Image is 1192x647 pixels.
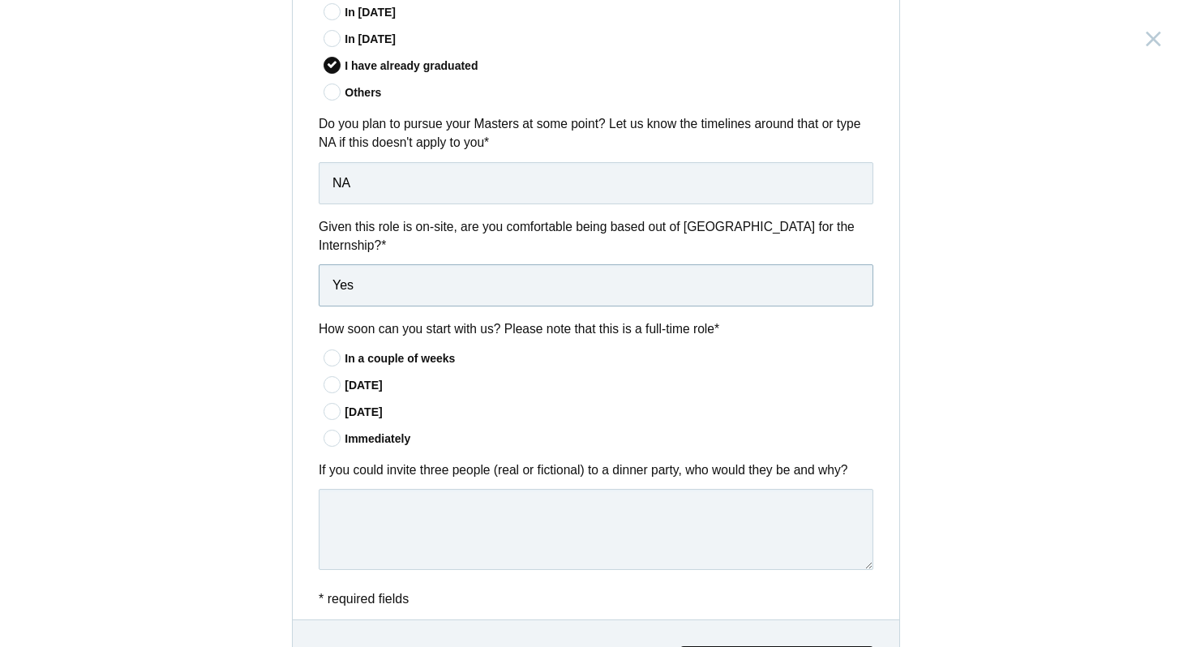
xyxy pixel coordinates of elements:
[319,217,873,255] label: Given this role is on-site, are you comfortable being based out of [GEOGRAPHIC_DATA] for the Inte...
[345,431,873,448] div: Immediately
[345,350,873,367] div: In a couple of weeks
[319,319,873,338] label: How soon can you start with us? Please note that this is a full-time role
[319,461,873,479] label: If you could invite three people (real or fictional) to a dinner party, who would they be and why?
[345,84,873,101] div: Others
[345,377,873,394] div: [DATE]
[345,58,873,75] div: I have already graduated
[345,404,873,421] div: [DATE]
[319,592,409,606] span: * required fields
[345,4,873,21] div: In [DATE]
[345,31,873,48] div: In [DATE]
[319,114,873,152] label: Do you plan to pursue your Masters at some point? Let us know the timelines around that or type N...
